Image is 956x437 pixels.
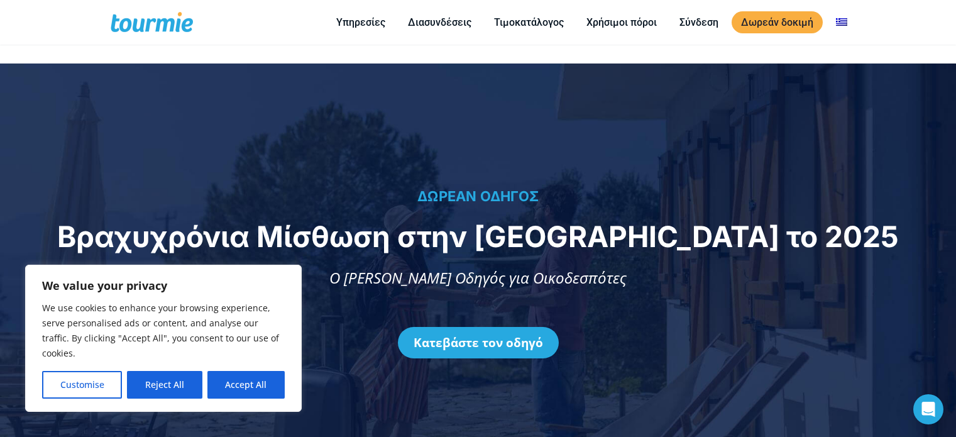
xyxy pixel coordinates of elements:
button: Reject All [127,371,202,399]
p: We use cookies to enhance your browsing experience, serve personalised ads or content, and analys... [42,301,285,361]
a: Χρήσιμοι πόροι [577,14,666,30]
a: Υπηρεσίες [327,14,395,30]
div: Open Intercom Messenger [913,394,943,424]
span: ΔΩΡΕΑΝ ΟΔΗΓΟΣ [417,188,539,204]
button: Customise [42,371,122,399]
p: We value your privacy [42,278,285,293]
a: Τιμοκατάλογος [485,14,573,30]
a: Δωρεάν δοκιμή [732,11,823,33]
span: Ο [PERSON_NAME] Οδηγός για Οικοδεσπότες [329,267,627,288]
a: Διασυνδέσεις [398,14,481,30]
a: Σύνδεση [670,14,728,30]
a: Αλλαγή σε [827,14,857,30]
span: Βραχυχρόνια Μίσθωση στην [GEOGRAPHIC_DATA] το 2025 [57,219,899,254]
button: Accept All [207,371,285,399]
a: Κατεβάστε τον οδηγό [398,327,559,358]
